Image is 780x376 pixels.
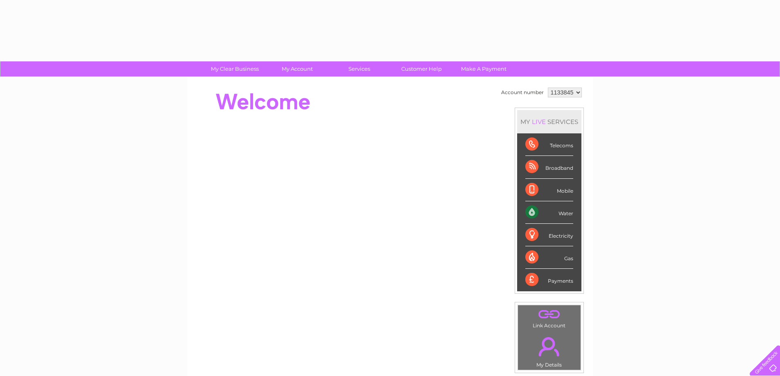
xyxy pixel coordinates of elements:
div: Payments [525,269,573,291]
div: Electricity [525,224,573,246]
div: LIVE [530,118,547,126]
a: My Account [263,61,331,77]
td: Link Account [518,305,581,331]
a: My Clear Business [201,61,269,77]
a: Make A Payment [450,61,518,77]
a: Customer Help [388,61,455,77]
div: Telecoms [525,133,573,156]
a: . [520,332,579,361]
a: Services [326,61,393,77]
div: Gas [525,246,573,269]
div: Water [525,201,573,224]
div: MY SERVICES [517,110,581,133]
a: . [520,307,579,322]
td: My Details [518,330,581,370]
div: Mobile [525,179,573,201]
div: Broadband [525,156,573,178]
td: Account number [499,86,546,99]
